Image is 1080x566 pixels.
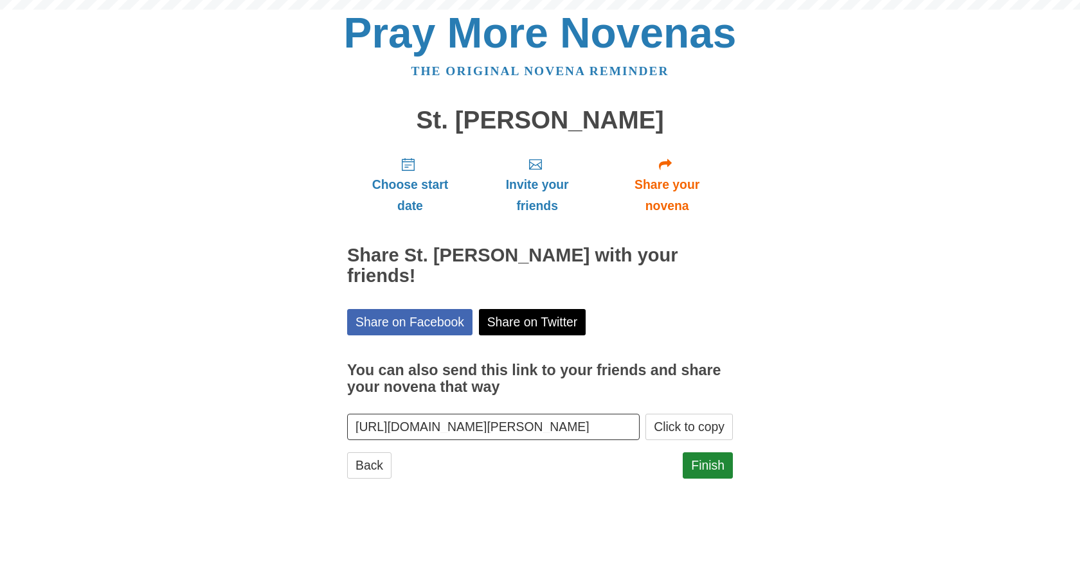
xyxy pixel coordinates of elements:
[683,452,733,479] a: Finish
[601,146,733,223] a: Share your novena
[360,174,460,217] span: Choose start date
[344,9,737,57] a: Pray More Novenas
[486,174,588,217] span: Invite your friends
[347,245,733,287] h2: Share St. [PERSON_NAME] with your friends!
[347,107,733,134] h1: St. [PERSON_NAME]
[479,309,586,335] a: Share on Twitter
[347,452,392,479] a: Back
[347,146,473,223] a: Choose start date
[614,174,720,217] span: Share your novena
[645,414,733,440] button: Click to copy
[347,362,733,395] h3: You can also send this link to your friends and share your novena that way
[411,64,669,78] a: The original novena reminder
[473,146,601,223] a: Invite your friends
[347,309,473,335] a: Share on Facebook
